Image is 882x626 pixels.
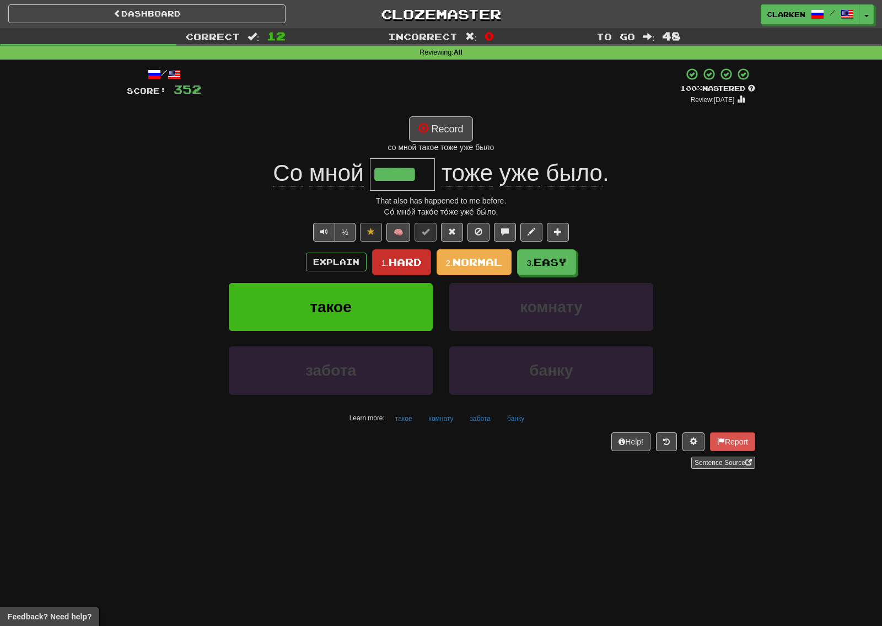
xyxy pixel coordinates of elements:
[127,206,755,217] div: Со́ мно́й тако́е то́же уже́ бы́ло.
[8,4,286,23] a: Dashboard
[389,410,418,427] button: такое
[454,49,462,56] strong: All
[273,160,303,186] span: Со
[423,410,460,427] button: комнату
[611,432,650,451] button: Help!
[453,256,502,268] span: Normal
[127,67,201,81] div: /
[643,32,655,41] span: :
[761,4,860,24] a: clarken /
[372,249,431,275] button: 1.Hard
[680,84,702,93] span: 100 %
[691,457,755,469] a: Sentence Source
[311,223,356,242] div: Text-to-speech controls
[388,31,458,42] span: Incorrect
[248,32,260,41] span: :
[8,611,92,622] span: Open feedback widget
[534,256,567,268] span: Easy
[310,298,352,315] span: такое
[229,346,433,394] button: забота
[691,96,735,104] small: Review: [DATE]
[127,195,755,206] div: That also has happened to me before.
[499,160,540,186] span: уже
[415,223,437,242] button: Set this sentence to 100% Mastered (alt+m)
[306,253,367,271] button: Explain
[309,160,364,186] span: мной
[360,223,382,242] button: Unfavorite sentence (alt+f)
[267,29,286,42] span: 12
[767,9,805,19] span: clarken
[127,86,166,95] span: Score:
[127,142,755,153] div: со мной такое тоже уже было
[830,9,835,17] span: /
[520,298,583,315] span: комнату
[442,160,493,186] span: тоже
[305,362,356,379] span: забота
[547,223,569,242] button: Add to collection (alt+a)
[449,283,653,331] button: комнату
[520,223,542,242] button: Edit sentence (alt+d)
[437,249,512,275] button: 2.Normal
[389,256,422,268] span: Hard
[546,160,603,186] span: было
[349,414,385,422] small: Learn more:
[313,223,335,242] button: Play sentence audio (ctl+space)
[335,223,356,242] button: ½
[467,223,490,242] button: Ignore sentence (alt+i)
[501,410,530,427] button: банку
[446,258,453,267] small: 2.
[302,4,579,24] a: Clozemaster
[656,432,677,451] button: Round history (alt+y)
[229,283,433,331] button: такое
[680,84,755,94] div: Mastered
[173,82,201,96] span: 352
[441,223,463,242] button: Reset to 0% Mastered (alt+r)
[485,29,494,42] span: 0
[494,223,516,242] button: Discuss sentence (alt+u)
[526,258,534,267] small: 3.
[386,223,410,242] button: 🧠
[529,362,573,379] span: банку
[465,32,477,41] span: :
[435,160,609,186] span: .
[596,31,635,42] span: To go
[464,410,497,427] button: забота
[662,29,681,42] span: 48
[186,31,240,42] span: Correct
[449,346,653,394] button: банку
[517,249,576,275] button: 3.Easy
[710,432,755,451] button: Report
[381,258,389,267] small: 1.
[409,116,472,142] button: Record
